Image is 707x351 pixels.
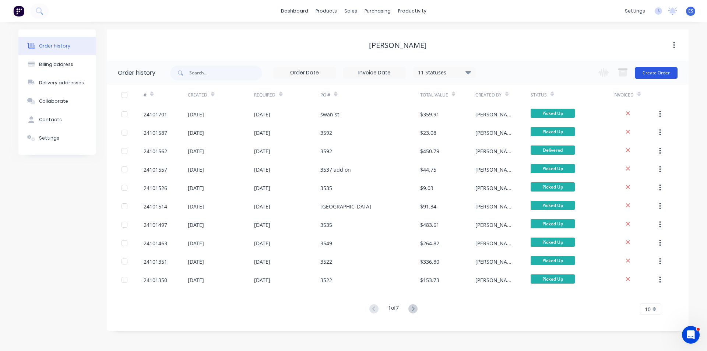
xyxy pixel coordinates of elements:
[420,203,436,210] div: $91.34
[254,85,320,105] div: Required
[475,184,516,192] div: [PERSON_NAME]
[475,221,516,229] div: [PERSON_NAME]
[144,203,167,210] div: 24101514
[613,92,634,98] div: Invoiced
[144,147,167,155] div: 24101562
[188,221,204,229] div: [DATE]
[320,276,332,284] div: 3522
[394,6,430,17] div: productivity
[420,184,433,192] div: $9.03
[254,92,275,98] div: Required
[361,6,394,17] div: purchasing
[144,276,167,284] div: 24101350
[188,129,204,137] div: [DATE]
[475,276,516,284] div: [PERSON_NAME]
[531,164,575,173] span: Picked Up
[621,6,649,17] div: settings
[18,55,96,74] button: Billing address
[369,41,427,50] div: [PERSON_NAME]
[39,43,70,49] div: Order history
[144,92,147,98] div: #
[144,239,167,247] div: 24101463
[320,258,332,266] div: 3522
[254,110,270,118] div: [DATE]
[475,258,516,266] div: [PERSON_NAME]
[531,92,547,98] div: Status
[320,92,330,98] div: PO #
[531,85,613,105] div: Status
[144,85,188,105] div: #
[645,305,651,313] span: 10
[344,67,405,78] input: Invoice Date
[18,92,96,110] button: Collaborate
[254,147,270,155] div: [DATE]
[254,258,270,266] div: [DATE]
[254,184,270,192] div: [DATE]
[39,80,84,86] div: Delivery addresses
[531,256,575,265] span: Picked Up
[188,110,204,118] div: [DATE]
[320,85,420,105] div: PO #
[254,203,270,210] div: [DATE]
[414,69,475,77] div: 11 Statuses
[420,92,448,98] div: Total Value
[613,85,658,105] div: Invoiced
[688,8,693,14] span: ES
[475,166,516,173] div: [PERSON_NAME]
[188,92,207,98] div: Created
[341,6,361,17] div: sales
[682,326,700,344] iframe: Intercom live chat
[39,61,73,68] div: Billing address
[144,110,167,118] div: 24101701
[188,203,204,210] div: [DATE]
[531,274,575,284] span: Picked Up
[254,221,270,229] div: [DATE]
[144,129,167,137] div: 24101587
[254,129,270,137] div: [DATE]
[144,221,167,229] div: 24101497
[531,238,575,247] span: Picked Up
[254,239,270,247] div: [DATE]
[18,110,96,129] button: Contacts
[254,276,270,284] div: [DATE]
[188,147,204,155] div: [DATE]
[320,129,332,137] div: 3592
[320,203,371,210] div: [GEOGRAPHIC_DATA]
[475,203,516,210] div: [PERSON_NAME]
[188,239,204,247] div: [DATE]
[188,184,204,192] div: [DATE]
[388,304,399,315] div: 1 of 7
[531,182,575,192] span: Picked Up
[188,85,254,105] div: Created
[475,129,516,137] div: [PERSON_NAME]
[18,37,96,55] button: Order history
[144,184,167,192] div: 24101526
[420,258,439,266] div: $336.80
[420,110,439,118] div: $359.91
[475,147,516,155] div: [PERSON_NAME]
[420,221,439,229] div: $483.61
[274,67,335,78] input: Order Date
[635,67,678,79] button: Create Order
[420,85,475,105] div: Total Value
[420,129,436,137] div: $23.08
[312,6,341,17] div: products
[39,135,59,141] div: Settings
[420,276,439,284] div: $153.73
[475,239,516,247] div: [PERSON_NAME]
[320,221,332,229] div: 3535
[188,276,204,284] div: [DATE]
[531,109,575,118] span: Picked Up
[39,98,68,105] div: Collaborate
[188,258,204,266] div: [DATE]
[118,69,155,77] div: Order history
[475,85,531,105] div: Created By
[531,127,575,136] span: Picked Up
[320,166,351,173] div: 3537 add on
[475,92,502,98] div: Created By
[39,116,62,123] div: Contacts
[531,201,575,210] span: Picked Up
[420,166,436,173] div: $44.75
[189,66,262,80] input: Search...
[320,239,332,247] div: 3549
